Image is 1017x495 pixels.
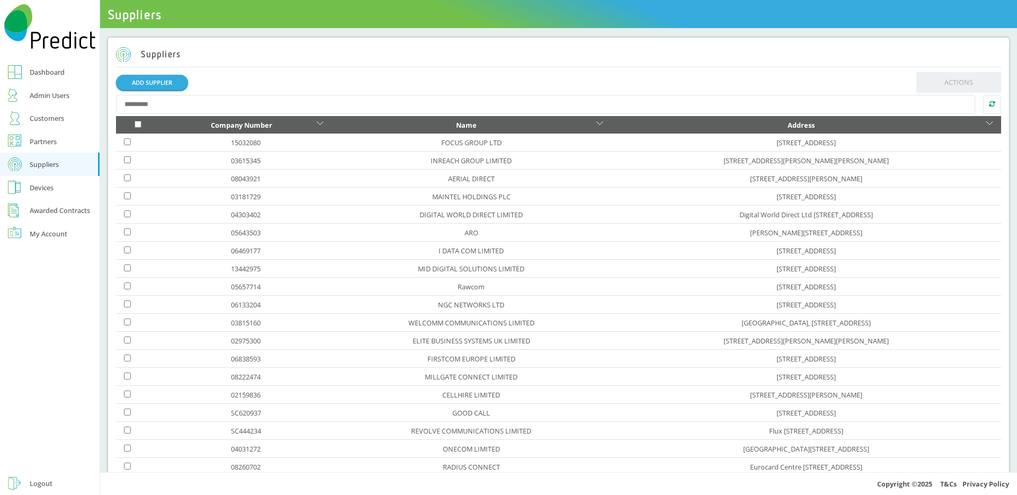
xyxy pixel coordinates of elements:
a: I DATA COM LIMITED [439,246,504,255]
a: Privacy Policy [962,479,1009,489]
div: Address [619,119,984,131]
a: SC620937 [231,408,261,418]
a: 03815160 [231,318,261,328]
a: [STREET_ADDRESS] [777,372,836,382]
a: Eurocard Centre [STREET_ADDRESS] [750,462,862,472]
a: [STREET_ADDRESS][PERSON_NAME] [750,174,862,183]
a: [STREET_ADDRESS] [777,408,836,418]
a: 06133204 [231,300,261,310]
a: T&Cs [940,479,957,489]
a: REVOLVE COMMUNICATIONS LIMITED [411,426,531,436]
a: [STREET_ADDRESS][PERSON_NAME][PERSON_NAME] [724,156,889,165]
div: Devices [30,181,53,194]
a: ADD SUPPLIER [116,75,188,90]
a: 05657714 [231,282,261,291]
a: FIRSTCOM EUROPE LIMITED [427,354,515,364]
div: My Account [30,227,67,240]
a: 08222474 [231,372,261,382]
div: Partners [30,135,57,148]
a: MID DIGITAL SOLUTIONS LIMITED [418,264,524,273]
div: Company Number [168,119,314,131]
a: SC444234 [231,426,261,436]
a: [STREET_ADDRESS] [777,354,836,364]
a: ONECOM LIMITED [443,444,500,454]
a: 04303402 [231,210,261,219]
a: WELCOMM COMMUNICATIONS LIMITED [408,318,534,328]
img: Predict Mobile [4,4,96,49]
div: Awarded Contracts [30,204,90,217]
a: CELLHIRE LIMITED [442,390,500,400]
a: [STREET_ADDRESS][PERSON_NAME][PERSON_NAME] [724,336,889,346]
h2: Suppliers [116,47,181,63]
div: Dashboard [30,66,65,78]
a: [STREET_ADDRESS] [777,264,836,273]
a: 04031272 [231,444,261,454]
a: [STREET_ADDRESS] [777,192,836,201]
a: INREACH GROUP LIMITED [431,156,512,165]
a: [GEOGRAPHIC_DATA][STREET_ADDRESS] [743,444,869,454]
a: GOOD CALL [452,408,490,418]
a: 08260702 [231,462,261,472]
a: [STREET_ADDRESS] [777,300,836,310]
a: [STREET_ADDRESS] [777,282,836,291]
a: ELITE BUSINESS SYSTEMS UK LIMITED [413,336,530,346]
a: 05643503 [231,228,261,237]
a: DIGITAL WORLD DIRECT LIMITED [420,210,523,219]
a: 03615345 [231,156,261,165]
a: Flux [STREET_ADDRESS] [769,426,843,436]
a: AERIAL DIRECT [448,174,495,183]
div: Admin Users [30,89,69,102]
div: Name [340,119,594,131]
a: 02159836 [231,390,261,400]
div: Suppliers [30,158,59,171]
a: 08043921 [231,174,261,183]
a: [GEOGRAPHIC_DATA], [STREET_ADDRESS] [742,318,871,328]
a: 13442975 [231,264,261,273]
a: 02975300 [231,336,261,346]
a: NGC NETWORKS LTD [438,300,504,310]
a: 06469177 [231,246,261,255]
a: RADIUS CONNECT [443,462,500,472]
a: MAINTEL HOLDINGS PLC [432,192,511,201]
a: [STREET_ADDRESS][PERSON_NAME] [750,390,862,400]
a: 15032080 [231,138,261,147]
a: [STREET_ADDRESS] [777,138,836,147]
a: [PERSON_NAME][STREET_ADDRESS] [750,228,862,237]
a: [STREET_ADDRESS] [777,246,836,255]
a: FOCUS GROUP LTD [441,138,502,147]
a: Rawcom [458,282,485,291]
div: Logout [30,477,52,490]
a: 03181729 [231,192,261,201]
a: Digital World Direct Ltd [STREET_ADDRESS] [739,210,873,219]
div: Customers [30,112,64,125]
a: ARO [465,228,478,237]
a: 06838593 [231,354,261,364]
a: MILLGATE CONNECT LIMITED [425,372,518,382]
